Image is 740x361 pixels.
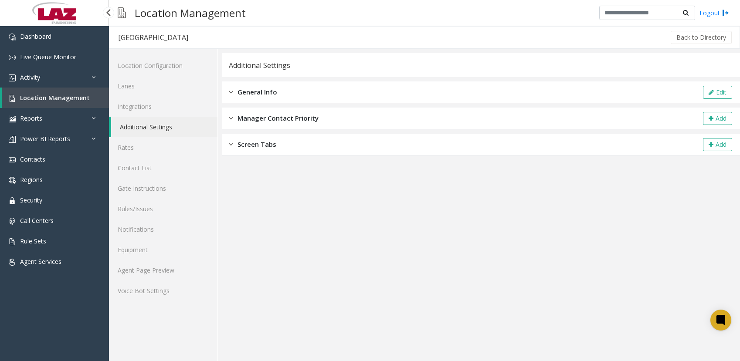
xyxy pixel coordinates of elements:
[703,112,732,125] button: Add
[109,137,217,158] a: Rates
[20,114,42,122] span: Reports
[20,94,90,102] span: Location Management
[118,32,188,43] div: [GEOGRAPHIC_DATA]
[229,139,233,149] img: closed
[130,2,250,24] h3: Location Management
[9,115,16,122] img: 'icon'
[109,76,217,96] a: Lanes
[9,177,16,184] img: 'icon'
[229,60,290,71] div: Additional Settings
[229,87,233,97] img: closed
[2,88,109,108] a: Location Management
[9,136,16,143] img: 'icon'
[9,238,16,245] img: 'icon'
[20,73,40,81] span: Activity
[109,199,217,219] a: Rules/Issues
[238,87,277,97] span: General Info
[9,54,16,61] img: 'icon'
[20,257,61,266] span: Agent Services
[671,31,732,44] button: Back to Directory
[109,96,217,117] a: Integrations
[9,95,16,102] img: 'icon'
[20,135,70,143] span: Power BI Reports
[109,240,217,260] a: Equipment
[9,259,16,266] img: 'icon'
[20,196,42,204] span: Security
[238,113,319,123] span: Manager Contact Priority
[20,32,51,40] span: Dashboard
[20,216,54,225] span: Call Centers
[20,237,46,245] span: Rule Sets
[703,86,732,99] button: Edit
[9,74,16,81] img: 'icon'
[20,175,43,184] span: Regions
[20,53,76,61] span: Live Queue Monitor
[9,34,16,40] img: 'icon'
[109,260,217,280] a: Agent Page Preview
[9,197,16,204] img: 'icon'
[722,8,729,17] img: logout
[109,158,217,178] a: Contact List
[699,8,729,17] a: Logout
[229,113,233,123] img: closed
[109,55,217,76] a: Location Configuration
[20,155,45,163] span: Contacts
[703,138,732,151] button: Add
[111,117,217,137] a: Additional Settings
[118,2,126,24] img: pageIcon
[238,139,276,149] span: Screen Tabs
[9,218,16,225] img: 'icon'
[109,219,217,240] a: Notifications
[109,178,217,199] a: Gate Instructions
[109,280,217,301] a: Voice Bot Settings
[9,156,16,163] img: 'icon'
